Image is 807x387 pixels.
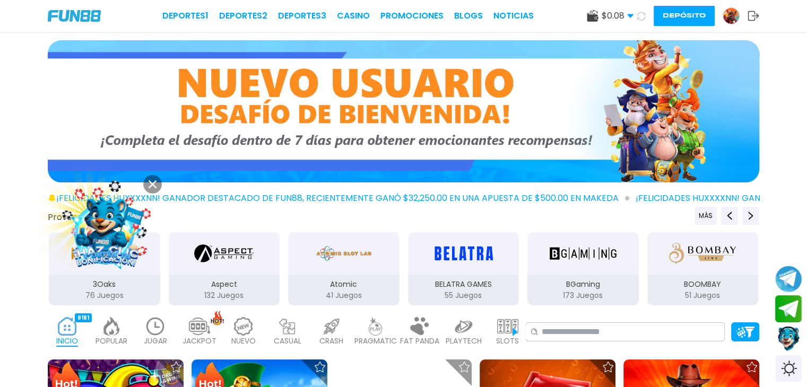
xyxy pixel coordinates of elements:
[337,10,370,22] a: CASINO
[430,239,497,268] img: BELATRA GAMES
[49,279,160,290] p: 3Oaks
[278,10,326,22] a: Deportes3
[48,40,759,182] img: Bono de Nuevo Jugador
[654,6,715,26] button: Depósito
[288,290,400,301] p: 41 Juegos
[400,336,439,347] p: FAT PANDA
[409,317,430,336] img: fat_panda_light.webp
[48,10,101,22] img: Company Logo
[669,239,736,268] img: BOOMBAY
[277,317,298,336] img: casual_light.webp
[169,290,280,301] p: 132 Juegos
[284,231,404,306] button: Atomic
[183,336,216,347] p: JACKPOT
[497,317,518,336] img: slots_light.webp
[647,279,759,290] p: BOOMBAY
[194,239,254,268] img: Aspect
[742,207,759,225] button: Next providers
[144,336,167,347] p: JUGAR
[169,279,280,290] p: Aspect
[523,231,643,306] button: BGaming
[49,290,160,301] p: 76 Juegos
[527,290,639,301] p: 173 Juegos
[189,317,210,336] img: jackpot_light.webp
[48,212,138,223] button: Proveedores de juego
[321,317,342,336] img: crash_light.webp
[354,336,397,347] p: PRAGMATIC
[775,295,802,323] button: Join telegram
[775,325,802,353] button: Contact customer service
[647,290,759,301] p: 51 Juegos
[550,239,617,268] img: BGaming
[721,207,738,225] button: Previous providers
[602,10,634,22] span: $ 0.08
[453,317,474,336] img: playtech_light.webp
[314,239,374,268] img: Atomic
[496,336,519,347] p: SLOTS
[162,10,209,22] a: Deportes1
[723,8,739,24] img: Avatar
[58,180,154,276] img: Image Link
[695,207,717,225] button: Previous providers
[274,336,301,347] p: CASUAL
[219,10,267,22] a: Deportes2
[643,231,763,306] button: BOOMBAY
[319,336,343,347] p: CRASH
[454,10,483,22] a: BLOGS
[365,317,386,336] img: pragmatic_light.webp
[288,279,400,290] p: Atomic
[57,317,78,336] img: home_active.webp
[380,10,444,22] a: Promociones
[45,231,164,306] button: 3Oaks
[775,355,802,382] div: Switch theme
[101,317,122,336] img: popular_light.webp
[231,336,256,347] p: NUEVO
[527,279,639,290] p: BGaming
[408,290,519,301] p: 55 Juegos
[408,279,519,290] p: BELATRA GAMES
[164,231,284,306] button: Aspect
[145,317,166,336] img: recent_light.webp
[493,10,534,22] a: NOTICIAS
[96,336,127,347] p: POPULAR
[736,327,754,338] img: Platform Filter
[56,192,629,205] span: ¡FELICIDADES huxxxxnn! GANADOR DESTACADO DE FUN88, RECIENTEMENTE GANÓ $32,250.00 EN UNA APUESTA D...
[75,313,92,322] div: 9181
[723,7,748,24] a: Avatar
[233,317,254,336] img: new_light.webp
[446,336,482,347] p: PLAYTECH
[404,231,524,306] button: BELATRA GAMES
[56,336,78,347] p: INICIO
[775,265,802,293] button: Join telegram channel
[211,311,224,325] img: hot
